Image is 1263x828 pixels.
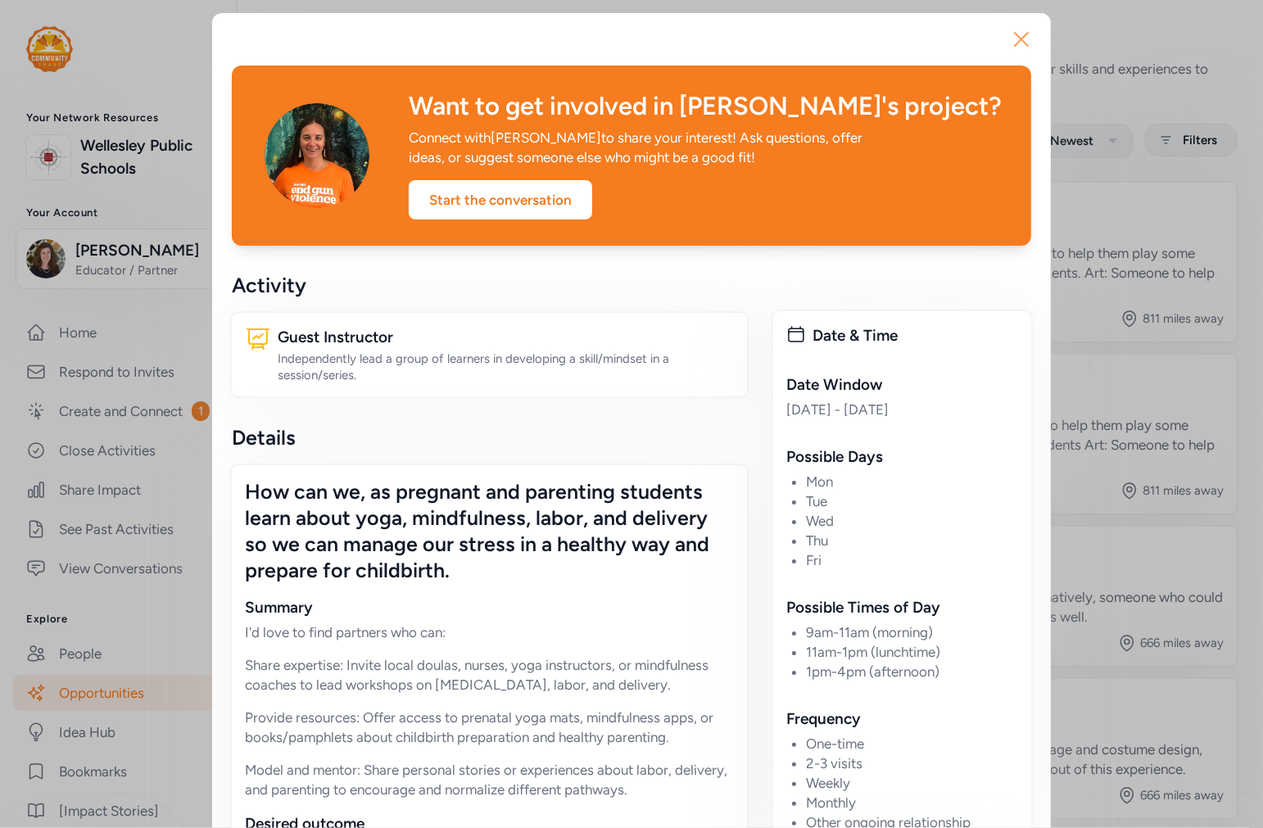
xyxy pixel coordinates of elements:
[806,734,1018,753] li: One-time
[786,596,1018,619] div: Possible Times of Day
[232,424,747,450] div: Details
[245,655,734,695] p: Share expertise: Invite local doulas, nurses, yoga instructors, or mindfulness coaches to lead wo...
[806,550,1018,570] li: Fri
[806,511,1018,531] li: Wed
[786,400,1018,419] div: [DATE] - [DATE]
[806,491,1018,511] li: Tue
[806,472,1018,491] li: Mon
[245,478,734,583] div: How can we, as pregnant and parenting students learn about yoga, mindfulness, labor, and delivery...
[258,97,376,215] img: Avatar
[278,326,734,349] div: Guest Instructor
[409,128,880,167] div: Connect with [PERSON_NAME] to share your interest! Ask questions, offer ideas, or suggest someone...
[806,793,1018,812] li: Monthly
[409,180,592,219] div: Start the conversation
[232,272,747,298] div: Activity
[806,642,1018,662] li: 11am-1pm (lunchtime)
[245,708,734,747] p: Provide resources: Offer access to prenatal yoga mats, mindfulness apps, or books/pamphlets about...
[409,92,1005,121] div: Want to get involved in [PERSON_NAME]'s project?
[245,622,734,642] p: I'd love to find partners who can:
[245,760,734,799] p: Model and mentor: Share personal stories or experiences about labor, delivery, and parenting to e...
[278,351,734,383] div: Independently lead a group of learners in developing a skill/mindset in a session/series.
[806,662,1018,681] li: 1pm-4pm (afternoon)
[806,773,1018,793] li: Weekly
[786,446,1018,468] div: Possible Days
[806,622,1018,642] li: 9am-11am (morning)
[245,596,734,619] div: Summary
[806,753,1018,773] li: 2-3 visits
[806,531,1018,550] li: Thu
[786,708,1018,731] div: Frequency
[786,373,1018,396] div: Date Window
[813,324,1018,347] div: Date & Time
